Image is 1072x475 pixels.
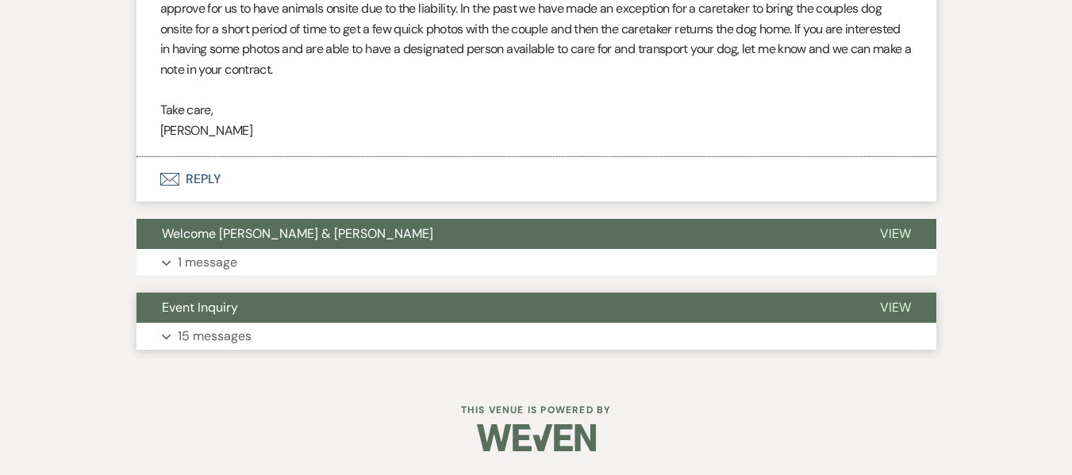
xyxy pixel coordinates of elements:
[477,410,596,465] img: Weven Logo
[136,323,936,350] button: 15 messages
[855,293,936,323] button: View
[136,293,855,323] button: Event Inquiry
[162,299,238,316] span: Event Inquiry
[136,219,855,249] button: Welcome [PERSON_NAME] & [PERSON_NAME]
[160,100,913,121] p: Take care,
[136,157,936,201] button: Reply
[880,225,911,242] span: View
[160,121,913,141] p: [PERSON_NAME]
[178,326,252,347] p: 15 messages
[880,299,911,316] span: View
[136,249,936,276] button: 1 message
[162,225,433,242] span: Welcome [PERSON_NAME] & [PERSON_NAME]
[178,252,237,273] p: 1 message
[855,219,936,249] button: View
